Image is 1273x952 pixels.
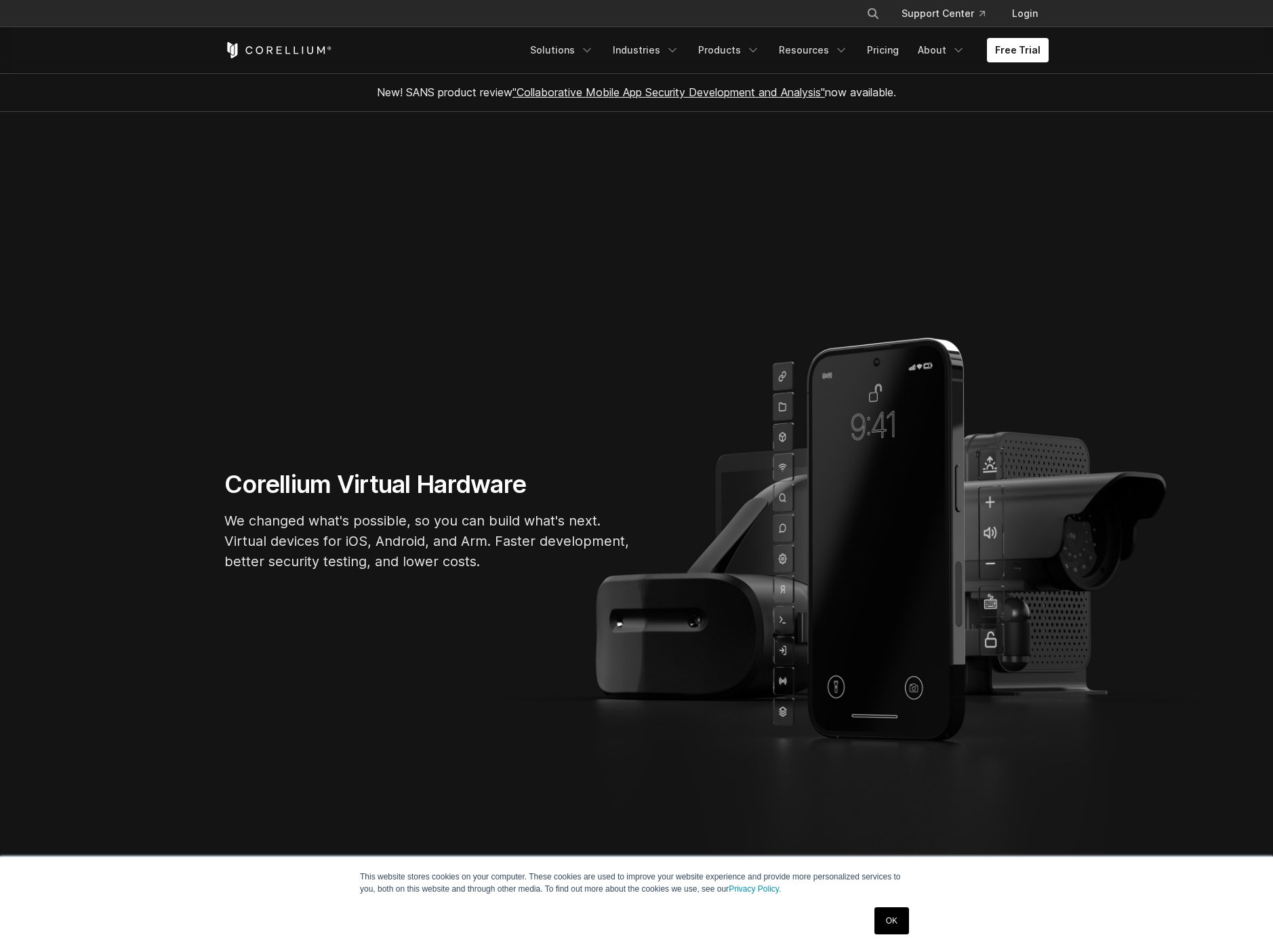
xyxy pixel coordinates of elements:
[891,1,996,26] a: Support Center
[224,469,631,500] h1: Corellium Virtual Hardware
[360,871,913,895] p: This website stores cookies on your computer. These cookies are used to improve your website expe...
[522,38,602,62] a: Solutions
[1001,1,1049,26] a: Login
[224,42,332,58] a: Corellium Home
[861,1,885,26] button: Search
[850,1,1049,26] div: Navigation Menu
[690,38,768,62] a: Products
[224,511,631,572] p: We changed what's possible, so you can build what's next. Virtual devices for iOS, Android, and A...
[859,38,907,62] a: Pricing
[729,884,781,894] a: Privacy Policy.
[522,38,1049,62] div: Navigation Menu
[987,38,1049,62] a: Free Trial
[605,38,687,62] a: Industries
[512,85,825,99] a: "Collaborative Mobile App Security Development and Analysis"
[910,38,973,62] a: About
[377,85,896,99] span: New! SANS product review now available.
[874,907,909,934] a: OK
[771,38,856,62] a: Resources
